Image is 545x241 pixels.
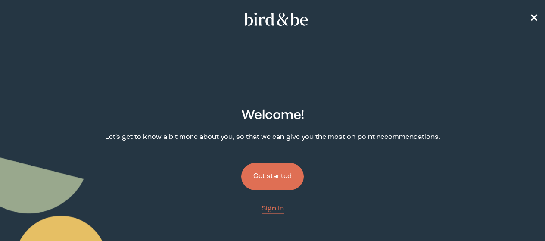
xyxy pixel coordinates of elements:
a: Get started [241,149,304,204]
p: Let's get to know a bit more about you, so that we can give you the most on-point recommendations. [105,132,440,142]
span: Sign In [262,205,284,212]
a: Sign In [262,204,284,214]
h2: Welcome ! [241,106,304,125]
span: ✕ [529,14,538,24]
button: Get started [241,163,304,190]
a: ✕ [529,12,538,27]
